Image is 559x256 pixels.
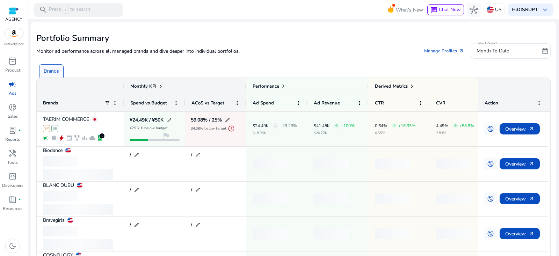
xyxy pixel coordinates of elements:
span: Overview [505,192,534,206]
p: $24.49K [253,124,269,128]
div: loading [314,159,349,169]
span: arrow_outward [529,196,534,202]
span: edit [166,117,172,123]
span: arrow_upward [335,124,339,128]
span: edit [195,152,201,158]
span: What's New [396,4,423,16]
p: Monitor ad performance across all managed brands and dive deeper into individual portfolios. [36,47,240,55]
span: fiber_manual_record [18,129,21,132]
span: Derived Metrics [375,83,408,89]
p: Biodance [43,148,63,153]
div: loading [314,193,349,204]
div: loading [314,228,349,239]
span: edit [225,117,230,123]
p: +58.8% [459,124,474,128]
p: Developers [2,182,23,189]
p: 34.08% below target [191,127,226,130]
span: pie_chart [51,135,57,141]
span: Overview [505,227,534,241]
div: 1 [100,133,104,138]
span: edit [195,187,201,193]
button: swap_vertical_circle [484,192,497,205]
span: Chat Now [439,6,461,13]
p: AGENCY [5,16,22,22]
button: swap_vertical_circle [484,227,497,240]
span: Monthly KPI [130,83,157,89]
p: +100% [341,124,355,128]
span: code_blocks [8,172,17,181]
div: loading [43,191,78,202]
mat-label: Select Period [477,41,496,46]
p: ¥25.51K below budget [130,126,168,130]
h5: / [191,153,192,158]
span: Overview [505,157,534,171]
span: donut_small [8,103,17,111]
button: swap_vertical_circle [484,123,497,135]
div: loading [43,226,78,236]
span: search [39,6,48,14]
button: swap_vertical_circle [484,158,497,170]
span: cloud [89,135,95,141]
span: Ad Spend [253,100,274,106]
span: CVR [436,100,445,106]
span: CTR [375,100,384,106]
span: arrow_outward [529,161,534,167]
span: bolt [58,135,65,141]
p: $41.45K [314,124,330,128]
span: Month To Date [477,47,509,54]
span: arrow_upward [392,124,396,128]
p: Press to search [49,6,90,14]
p: Resources [3,205,22,212]
h5: 59.08% / 25% [191,118,222,123]
span: edit [195,222,201,228]
span: arrow_outward [529,126,534,132]
p: $20.72K [314,131,355,135]
b: DISRUPT [517,6,538,13]
p: US [495,3,502,16]
h5: / [191,188,192,192]
p: Tools [7,159,18,166]
h5: / [130,222,131,227]
span: book_4 [8,195,17,204]
span: arrow_outward [529,231,534,236]
span: Overview [505,122,534,136]
span: - [275,119,277,133]
button: Overviewarrow_outward [500,158,540,169]
span: family_history [74,135,80,141]
span: arrow_outward [458,48,464,54]
div: loading [43,156,78,167]
p: $18.95K [253,131,297,135]
span: edit [134,187,139,193]
button: Overviewarrow_outward [500,228,540,239]
img: us.svg [67,218,73,223]
span: edit [134,152,139,158]
span: flag [162,132,170,140]
img: jp.svg [92,117,97,122]
div: loading [253,228,288,239]
span: fiber_manual_record [18,198,21,201]
span: handyman [8,149,17,158]
span: date_range [542,47,549,54]
span: hub [470,6,478,14]
span: error [228,125,235,132]
span: lab_profile [97,135,103,141]
h5: ¥24.49K / ¥50K [130,118,164,123]
span: edit [134,222,139,228]
p: Product [5,67,20,73]
span: inventory_2 [8,57,17,65]
img: us.svg [77,183,82,188]
button: Overviewarrow_outward [500,123,540,134]
span: bar_chart [81,135,88,141]
span: swap_vertical_circle [487,230,494,237]
span: / [63,6,69,14]
span: dark_mode [8,242,17,250]
p: Bravegirls [43,218,65,223]
p: TAERIM COMMERCE [43,117,89,122]
span: swap_vertical_circle [487,125,494,132]
p: Marketplace [4,42,24,47]
p: Reports [5,136,20,142]
a: Manage Profiles [419,45,470,57]
span: ACoS vs Target [191,100,224,106]
span: keyboard_arrow_down [541,6,549,14]
p: +29.23% [280,124,297,128]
